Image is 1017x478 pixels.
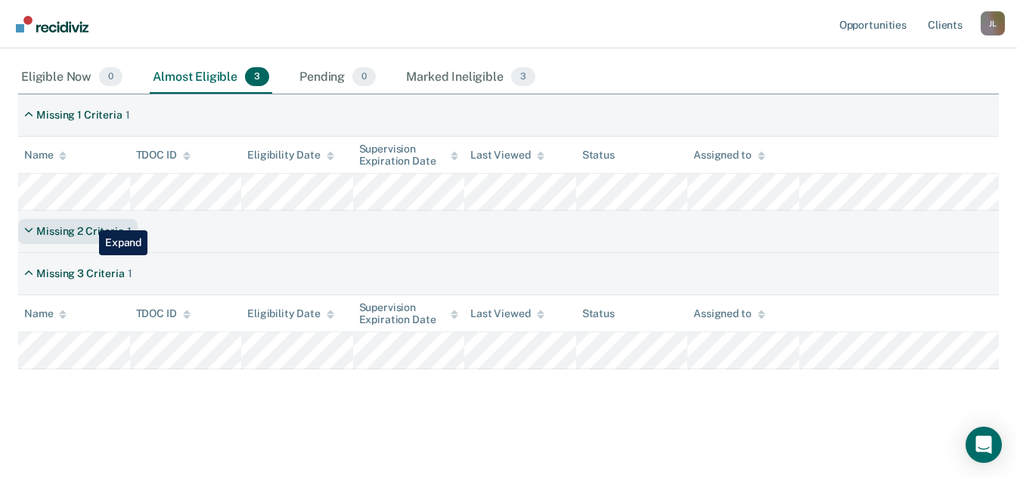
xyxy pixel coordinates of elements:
span: 0 [352,67,376,87]
div: Status [582,307,615,320]
div: Missing 2 Criteria1 [18,219,138,244]
div: Eligibility Date [247,307,334,320]
div: Last Viewed [470,149,544,162]
div: Status [582,149,615,162]
div: Eligibility Date [247,149,334,162]
div: Missing 2 Criteria [36,225,123,238]
div: Marked Ineligible3 [403,61,538,94]
span: 3 [245,67,269,87]
div: Name [24,149,67,162]
div: J L [981,11,1005,35]
div: Missing 3 Criteria [36,267,124,280]
span: 0 [99,67,122,87]
span: 3 [511,67,535,87]
button: Profile dropdown button [981,11,1005,35]
div: Assigned to [693,149,764,162]
div: Supervision Expiration Date [359,301,459,327]
div: Missing 1 Criteria1 [18,103,136,128]
div: Name [24,307,67,320]
div: 1 [126,109,130,122]
div: TDOC ID [136,307,191,320]
div: Last Viewed [470,307,544,320]
div: TDOC ID [136,149,191,162]
div: Almost Eligible3 [150,61,272,94]
img: Recidiviz [16,16,88,32]
div: Supervision Expiration Date [359,143,459,168]
div: Missing 1 Criteria [36,109,122,122]
div: 1 [127,225,132,238]
div: Open Intercom Messenger [966,427,1002,463]
div: 1 [128,267,132,280]
div: Assigned to [693,307,764,320]
div: Missing 3 Criteria1 [18,261,138,286]
div: Pending0 [296,61,379,94]
div: Eligible Now0 [18,61,126,94]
